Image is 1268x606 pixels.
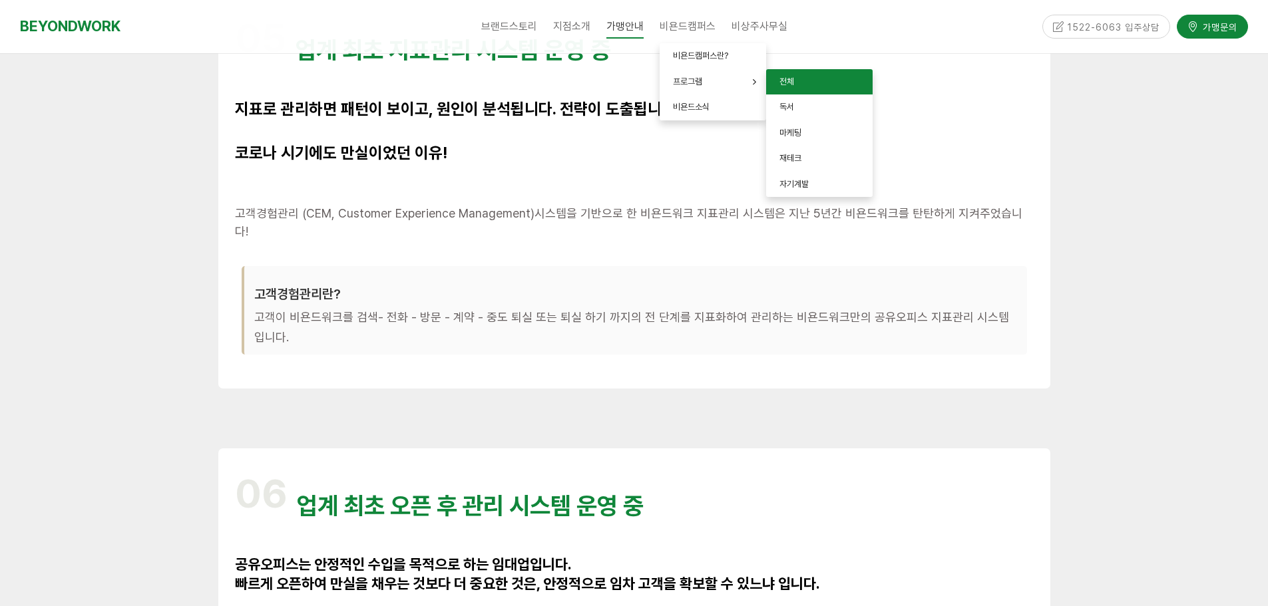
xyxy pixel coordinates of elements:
span: 고객이 비욘드워크를 검색- 전화 - 방문 - 계약 - 중도 퇴실 또는 퇴실 하기 까지의 전 단계를 지표화하여 관리하는 비욘드워크만의 공유오피스 지표관리 시스템입니다. [254,310,1009,345]
a: 마케팅 [766,120,873,146]
span: 가맹문의 [1199,21,1237,34]
a: BEYONDWORK [20,14,120,39]
span: 자기계발 [779,179,809,189]
a: 비상주사무실 [724,10,795,43]
span: 비상주사무실 [732,20,787,33]
span: 코로나 시기에도 만실이었던 이유! [235,143,447,162]
a: 프로그램 [660,69,766,95]
a: 비욘드소식 [660,94,766,120]
a: 가맹안내 [598,10,652,43]
span: 가맹안내 [606,15,644,39]
span: 브랜드스토리 [481,20,537,33]
h3: 고객경험관리란? [254,286,1017,302]
span: 지표로 관리하면 패턴이 보이고, 원인이 분석됩니다. 전략이 도출됩니다. [235,99,680,118]
a: 재테크 [766,146,873,172]
span: 마케팅 [779,128,801,138]
span: 고객경험관리 (CEM, Customer Experience Management)시스템을 기반으로 한 비욘드워크 지표관리 시스템은 지난 5년간 비욘드워크를 탄탄하게 지켜주었습니다! [235,207,1022,239]
span: 독서 [779,102,794,112]
a: 비욘드캠퍼스란? [660,43,766,69]
a: 자기계발 [766,172,873,198]
a: 가맹문의 [1177,15,1248,38]
span: 공유오피스는 안정적인 수입을 목적으로 하는 임대업입니다. [235,555,572,573]
span: 전체 [779,76,794,86]
span: 프로그램 [673,76,702,86]
span: 재테크 [779,153,801,163]
a: 브랜드스토리 [473,10,545,43]
a: 독서 [766,94,873,120]
span: 비욘드소식 [673,102,710,112]
span: 지점소개 [553,20,590,33]
a: 지점소개 [545,10,598,43]
a: 전체 [766,69,873,95]
span: 비욘드캠퍼스 [660,20,716,33]
a: 비욘드캠퍼스 [652,10,724,43]
span: 비욘드캠퍼스란? [673,51,728,61]
span: 업계 최초 오픈 후 관리 시스템 운영 중 [297,492,644,520]
span: 빠르게 오픈하여 만실을 채우는 것보다 더 중요한 것은, 안정적으로 임차 고객을 확보할 수 있느냐 입니다. [235,575,820,593]
span: 06 [235,470,288,517]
